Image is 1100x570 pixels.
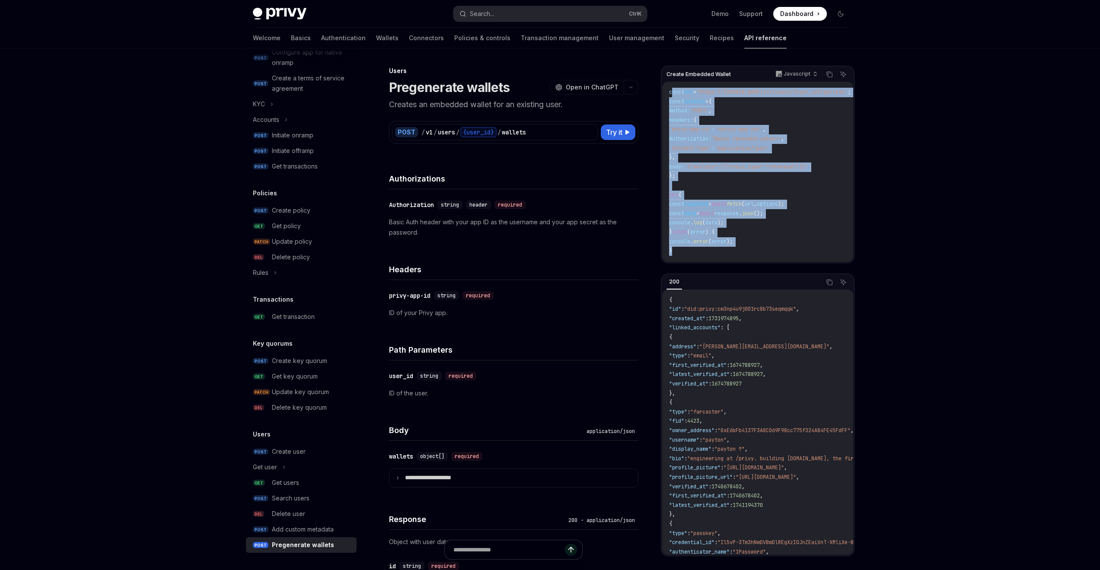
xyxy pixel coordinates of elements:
span: , [829,343,832,350]
span: await [699,210,714,217]
span: Create Embedded Wallet [666,71,731,78]
div: users [438,128,455,137]
a: POSTAdd custom metadata [246,522,357,537]
span: 1674788927 [711,380,742,387]
div: required [462,291,494,300]
span: Dashboard [780,10,813,18]
div: / [456,128,459,137]
span: 1674788927 [733,371,763,378]
span: "display_name" [669,446,711,452]
div: Create key quorum [272,356,327,366]
span: GET [253,373,265,380]
span: ) { [705,229,714,236]
span: "bio" [669,455,684,462]
span: "engineering at /privy. building [DOMAIN_NAME], the first Farcaster video client. nyc. 👨‍💻🍎🏳️‍🌈 [... [687,455,1073,462]
a: POSTCreate a terms of service agreement [246,70,357,96]
div: user_id [389,372,413,380]
span: : [733,474,736,481]
button: Ask AI [838,277,849,288]
span: , [717,530,721,537]
a: Authentication [321,28,366,48]
span: . [690,238,693,245]
span: 1741194370 [733,502,763,509]
span: }, [669,511,675,518]
span: DEL [253,404,264,411]
div: application/json [583,427,638,436]
div: Initiate offramp [272,146,314,156]
div: Get key quorum [272,371,318,382]
span: DEL [253,254,264,261]
span: = [705,98,708,105]
div: Search users [272,493,309,503]
span: . [690,219,693,226]
div: Update policy [272,236,312,247]
button: Try it [601,124,635,140]
span: , [851,427,854,434]
h5: Users [253,429,271,439]
a: GETGet policy [246,218,357,234]
span: '<privy-app-id>' [714,126,763,133]
span: method: [669,107,690,114]
span: 'Basic <encoded-value>' [711,135,781,142]
span: = [696,210,699,217]
span: object[] [420,453,444,460]
span: data [705,219,717,226]
span: "username" [669,436,699,443]
span: string [420,373,438,379]
a: Policies & controls [454,28,510,48]
div: wallets [389,452,413,461]
a: Dashboard [773,7,827,21]
div: Rules [253,267,268,278]
a: Recipes [710,28,734,48]
span: { [669,296,672,303]
span: : [714,427,717,434]
span: string [437,292,456,299]
span: json [742,210,754,217]
a: POSTCreate user [246,444,357,459]
span: url [684,89,693,96]
span: : [699,436,702,443]
button: Javascript [771,67,821,82]
span: = [693,89,696,96]
a: Wallets [376,28,399,48]
span: "first_verified_at" [669,492,727,499]
span: 1740678402 [711,483,742,490]
span: , [742,483,745,490]
span: : [730,502,733,509]
span: } [669,229,672,236]
span: DEL [253,511,264,517]
span: const [669,98,684,105]
span: : [730,371,733,378]
p: ID of your Privy app. [389,308,638,318]
span: POST [253,495,268,502]
div: Get user [253,462,277,472]
span: , [711,352,714,359]
a: Demo [711,10,729,18]
a: GETGet users [246,475,357,490]
span: , [739,315,742,322]
a: POSTGet transactions [246,159,357,174]
span: , [699,417,702,424]
a: User management [609,28,664,48]
span: GET [253,223,265,229]
span: const [669,201,684,207]
span: , [760,362,763,369]
span: "type" [669,408,687,415]
span: : [711,145,714,152]
span: 1740678402 [730,492,760,499]
h5: Transactions [253,294,293,305]
span: "type" [669,352,687,359]
button: Send message [565,544,577,556]
span: ); [717,219,724,226]
a: Connectors [409,28,444,48]
span: { [708,98,711,105]
a: Transaction management [521,28,599,48]
span: , [708,107,711,114]
span: ( [742,201,745,207]
span: "linked_accounts" [669,324,721,331]
a: Welcome [253,28,281,48]
div: / [497,128,501,137]
span: try [669,191,678,198]
span: { [669,334,672,341]
div: Get policy [272,221,301,231]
